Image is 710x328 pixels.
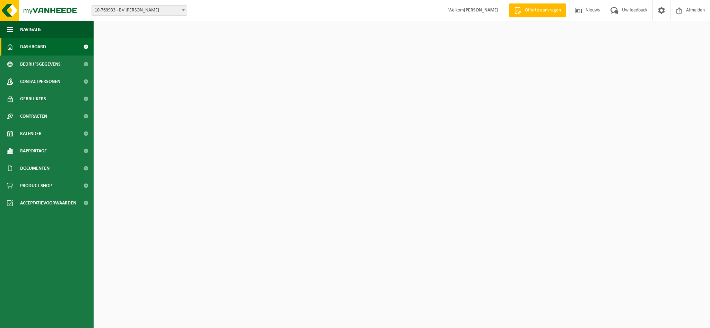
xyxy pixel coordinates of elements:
span: Offerte aanvragen [523,7,563,14]
span: Navigatie [20,21,42,38]
span: Kalender [20,125,42,142]
span: 10-769933 - BV BART VUYLSTEKE - HEULE [92,6,187,15]
span: Contracten [20,108,47,125]
strong: [PERSON_NAME] [464,8,499,13]
span: Gebruikers [20,90,46,108]
span: Dashboard [20,38,46,56]
a: Offerte aanvragen [509,3,566,17]
span: Contactpersonen [20,73,60,90]
span: Rapportage [20,142,47,160]
span: Acceptatievoorwaarden [20,194,76,212]
span: Documenten [20,160,50,177]
span: Bedrijfsgegevens [20,56,61,73]
span: 10-769933 - BV BART VUYLSTEKE - HEULE [92,5,187,16]
span: Product Shop [20,177,52,194]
